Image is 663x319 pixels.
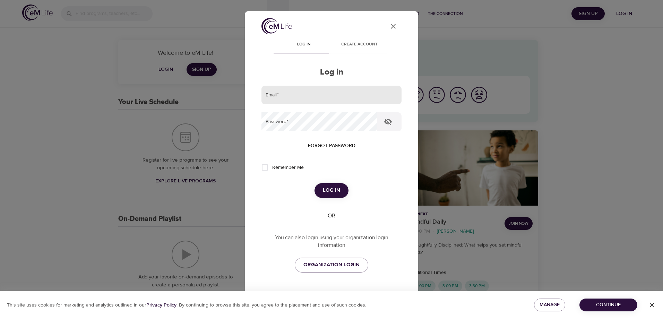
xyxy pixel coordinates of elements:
b: Privacy Policy [146,302,176,308]
div: OR [325,212,338,220]
span: Log in [280,41,327,48]
a: ORGANIZATION LOGIN [295,258,368,272]
h2: Log in [261,67,402,77]
div: disabled tabs example [261,37,402,53]
span: Manage [540,301,560,309]
p: You can also login using your organization login information [261,234,402,250]
span: Log in [323,186,340,195]
img: logo [261,18,292,34]
span: Create account [336,41,383,48]
button: close [385,18,402,35]
button: Log in [315,183,348,198]
span: Forgot password [308,141,355,150]
span: Remember Me [272,164,304,171]
span: Continue [585,301,632,309]
span: ORGANIZATION LOGIN [303,260,360,269]
button: Forgot password [305,139,358,152]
